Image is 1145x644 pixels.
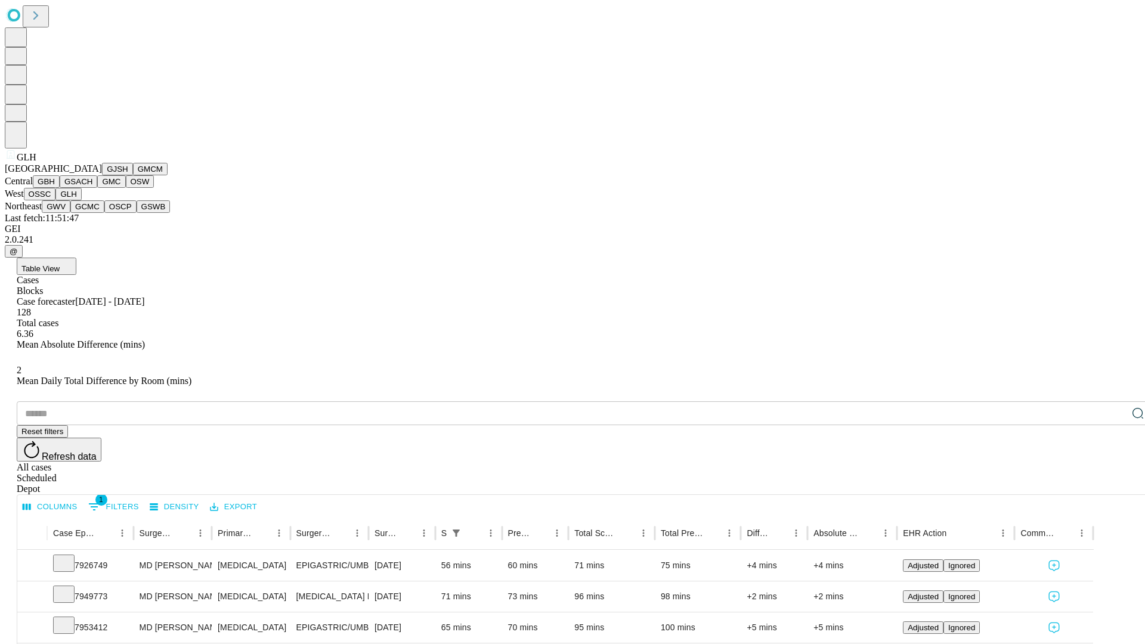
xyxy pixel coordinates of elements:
[747,581,801,612] div: +2 mins
[97,175,125,188] button: GMC
[448,525,465,541] button: Show filters
[140,581,206,612] div: MD [PERSON_NAME] [PERSON_NAME] Md
[948,623,975,632] span: Ignored
[747,612,801,643] div: +5 mins
[5,245,23,258] button: @
[375,528,398,538] div: Surgery Date
[104,200,137,213] button: OSCP
[861,525,877,541] button: Sort
[508,612,563,643] div: 70 mins
[416,525,432,541] button: Menu
[218,550,284,581] div: [MEDICAL_DATA]
[574,581,649,612] div: 96 mins
[23,587,41,608] button: Expand
[102,163,133,175] button: GJSH
[97,525,114,541] button: Sort
[53,528,96,538] div: Case Epic Id
[661,528,704,538] div: Total Predicted Duration
[995,525,1011,541] button: Menu
[75,296,144,306] span: [DATE] - [DATE]
[747,550,801,581] div: +4 mins
[903,590,943,603] button: Adjusted
[813,528,859,538] div: Absolute Difference
[42,451,97,462] span: Refresh data
[1057,525,1073,541] button: Sort
[466,525,482,541] button: Sort
[771,525,788,541] button: Sort
[17,339,145,349] span: Mean Absolute Difference (mins)
[218,581,284,612] div: [MEDICAL_DATA]
[207,498,260,516] button: Export
[903,621,943,634] button: Adjusted
[948,592,975,601] span: Ignored
[17,296,75,306] span: Case forecaster
[721,525,738,541] button: Menu
[943,621,980,634] button: Ignored
[1020,528,1055,538] div: Comments
[349,525,366,541] button: Menu
[375,612,429,643] div: [DATE]
[192,525,209,541] button: Menu
[218,528,252,538] div: Primary Service
[114,525,131,541] button: Menu
[908,561,939,570] span: Adjusted
[147,498,202,516] button: Density
[943,590,980,603] button: Ignored
[574,550,649,581] div: 71 mins
[140,528,174,538] div: Surgeon Name
[137,200,171,213] button: GSWB
[17,307,31,317] span: 128
[574,612,649,643] div: 95 mins
[661,550,735,581] div: 75 mins
[126,175,154,188] button: OSW
[42,200,70,213] button: GWV
[5,213,79,223] span: Last fetch: 11:51:47
[635,525,652,541] button: Menu
[399,525,416,541] button: Sort
[17,318,58,328] span: Total cases
[60,175,97,188] button: GSACH
[1073,525,1090,541] button: Menu
[508,528,531,538] div: Predicted In Room Duration
[441,528,447,538] div: Scheduled In Room Duration
[10,247,18,256] span: @
[17,376,191,386] span: Mean Daily Total Difference by Room (mins)
[5,176,33,186] span: Central
[903,559,943,572] button: Adjusted
[175,525,192,541] button: Sort
[574,528,617,538] div: Total Scheduled Duration
[20,498,81,516] button: Select columns
[17,258,76,275] button: Table View
[296,528,331,538] div: Surgery Name
[24,188,56,200] button: OSSC
[296,550,363,581] div: EPIGASTRIC/UMBILICAL [MEDICAL_DATA] INITIAL < 3 CM REDUCIBLE
[53,581,128,612] div: 7949773
[532,525,549,541] button: Sort
[508,581,563,612] div: 73 mins
[53,612,128,643] div: 7953412
[254,525,271,541] button: Sort
[813,612,891,643] div: +5 mins
[33,175,60,188] button: GBH
[441,612,496,643] div: 65 mins
[788,525,804,541] button: Menu
[5,201,42,211] span: Northeast
[23,556,41,577] button: Expand
[70,200,104,213] button: GCMC
[17,152,36,162] span: GLH
[948,561,975,570] span: Ignored
[17,438,101,462] button: Refresh data
[140,550,206,581] div: MD [PERSON_NAME] [PERSON_NAME] Md
[55,188,81,200] button: GLH
[5,224,1140,234] div: GEI
[17,425,68,438] button: Reset filters
[877,525,894,541] button: Menu
[943,559,980,572] button: Ignored
[17,365,21,375] span: 2
[140,612,206,643] div: MD [PERSON_NAME] [PERSON_NAME] Md
[23,618,41,639] button: Expand
[53,550,128,581] div: 7926749
[441,550,496,581] div: 56 mins
[296,612,363,643] div: EPIGASTRIC/UMBILICAL [MEDICAL_DATA] INITIAL < 3 CM INCARCERATED/STRANGULATED
[508,550,563,581] div: 60 mins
